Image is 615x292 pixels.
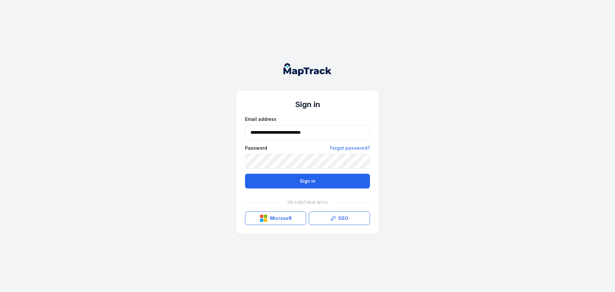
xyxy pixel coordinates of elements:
div: Or continue with [245,196,370,209]
a: SSO [309,212,370,225]
button: Microsoft [245,212,306,225]
label: Password [245,145,267,151]
label: Email address [245,116,276,122]
h1: Sign in [245,99,370,110]
nav: Global [273,63,342,76]
a: Forgot password? [330,145,370,151]
button: Sign in [245,174,370,188]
